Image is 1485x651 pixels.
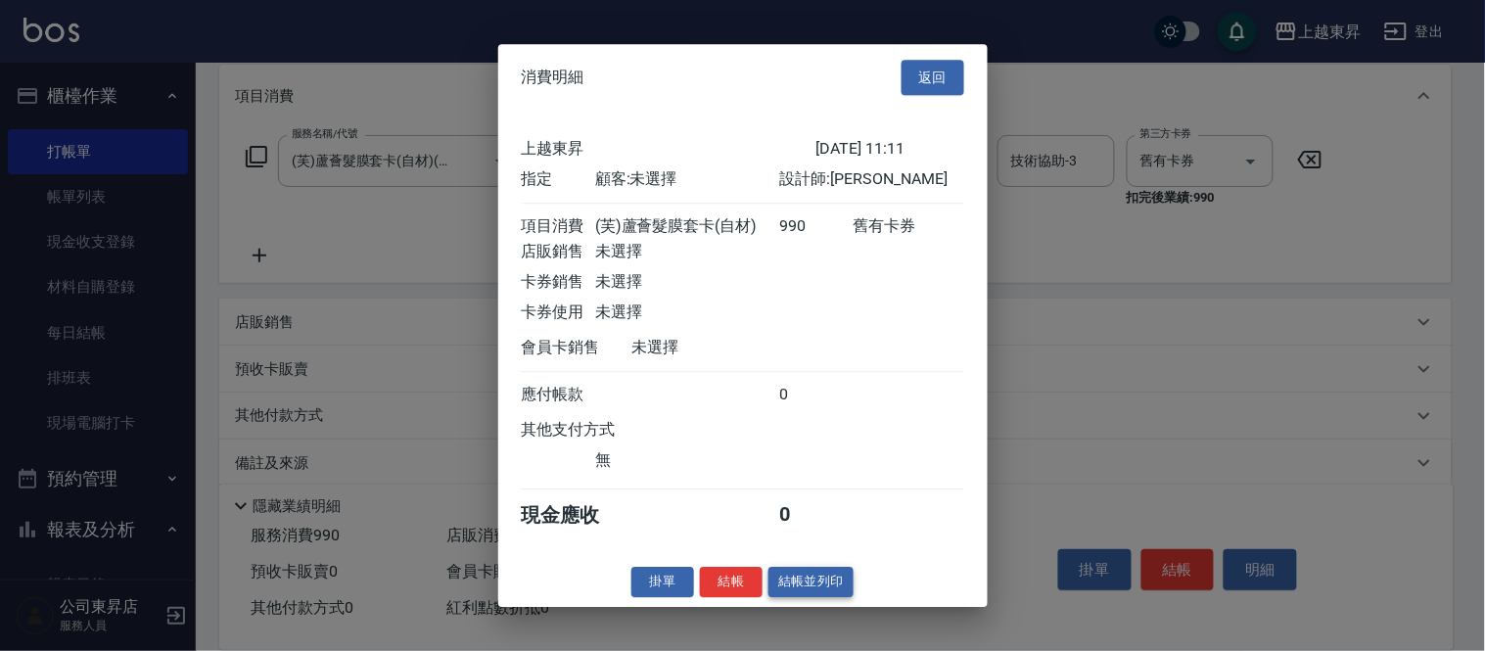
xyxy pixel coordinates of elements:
div: (芙)蘆薈髮膜套卡(自材) [595,216,779,237]
button: 返回 [902,60,964,96]
div: 卡券銷售 [522,272,595,293]
button: 掛單 [631,567,694,597]
span: 消費明細 [522,68,584,87]
div: 未選擇 [632,338,816,358]
button: 結帳並列印 [768,567,854,597]
div: 應付帳款 [522,385,595,405]
div: 未選擇 [595,272,779,293]
div: 顧客: 未選擇 [595,169,779,190]
button: 結帳 [700,567,763,597]
div: 990 [779,216,853,237]
div: 卡券使用 [522,302,595,323]
div: 現金應收 [522,502,632,529]
div: 未選擇 [595,302,779,323]
div: 會員卡銷售 [522,338,632,358]
div: 舊有卡券 [853,216,963,237]
div: 店販銷售 [522,242,595,262]
div: 未選擇 [595,242,779,262]
div: 設計師: [PERSON_NAME] [779,169,963,190]
div: 指定 [522,169,595,190]
div: 0 [779,385,853,405]
div: 項目消費 [522,216,595,237]
div: [DATE] 11:11 [816,139,964,160]
div: 無 [595,450,779,471]
div: 0 [779,502,853,529]
div: 其他支付方式 [522,420,670,441]
div: 上越東昇 [522,139,816,160]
